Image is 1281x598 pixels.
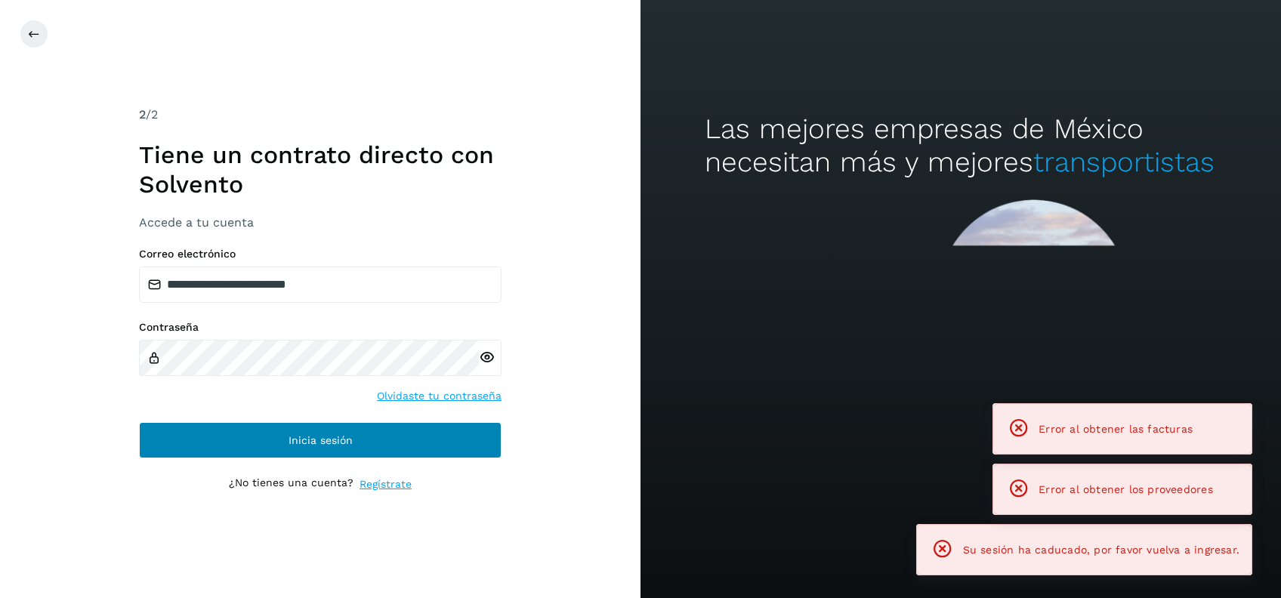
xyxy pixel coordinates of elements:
[139,106,502,124] div: /2
[360,476,412,492] a: Regístrate
[963,544,1239,556] span: Su sesión ha caducado, por favor vuelva a ingresar.
[1033,146,1215,178] span: transportistas
[139,422,502,458] button: Inicia sesión
[139,215,502,230] h3: Accede a tu cuenta
[705,113,1217,180] h2: Las mejores empresas de México necesitan más y mejores
[229,476,353,492] p: ¿No tienes una cuenta?
[377,388,502,404] a: Olvidaste tu contraseña
[139,140,502,199] h1: Tiene un contrato directo con Solvento
[289,435,353,445] span: Inicia sesión
[139,248,502,260] label: Correo electrónico
[139,321,502,334] label: Contraseña
[139,107,146,122] span: 2
[1039,423,1193,435] span: Error al obtener las facturas
[1039,483,1213,495] span: Error al obtener los proveedores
